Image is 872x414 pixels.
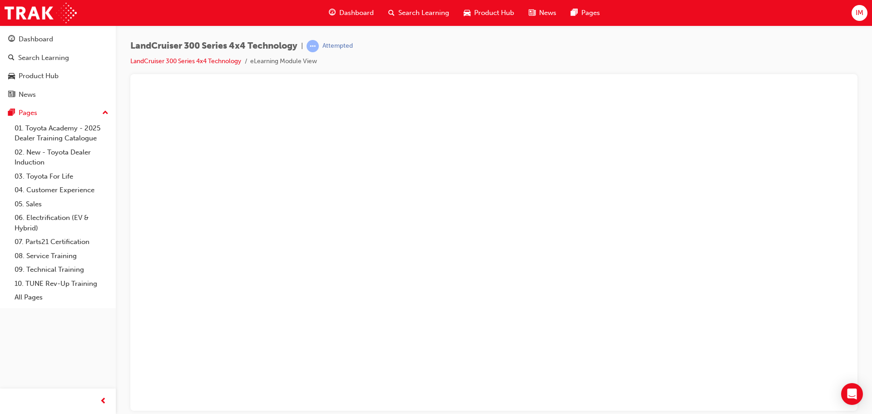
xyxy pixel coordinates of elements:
button: Pages [4,105,112,121]
span: LandCruiser 300 Series 4x4 Technology [130,41,297,51]
a: 04. Customer Experience [11,183,112,197]
div: Open Intercom Messenger [841,383,863,405]
a: 01. Toyota Academy - 2025 Dealer Training Catalogue [11,121,112,145]
a: 03. Toyota For Life [11,170,112,184]
a: guage-iconDashboard [322,4,381,22]
a: LandCruiser 300 Series 4x4 Technology [130,57,241,65]
div: News [19,90,36,100]
a: news-iconNews [521,4,564,22]
span: car-icon [8,72,15,80]
span: IM [856,8,863,18]
span: News [539,8,556,18]
div: Pages [19,108,37,118]
li: eLearning Module View [250,56,317,67]
a: News [4,86,112,103]
a: pages-iconPages [564,4,607,22]
span: search-icon [8,54,15,62]
button: IM [852,5,867,21]
span: pages-icon [8,109,15,117]
span: pages-icon [571,7,578,19]
span: learningRecordVerb_ATTEMPT-icon [307,40,319,52]
button: DashboardSearch LearningProduct HubNews [4,29,112,105]
a: search-iconSearch Learning [381,4,456,22]
span: car-icon [464,7,471,19]
div: Search Learning [18,53,69,63]
a: 06. Electrification (EV & Hybrid) [11,211,112,235]
span: search-icon [388,7,395,19]
span: prev-icon [100,396,107,407]
a: Search Learning [4,50,112,66]
a: Dashboard [4,31,112,48]
span: guage-icon [8,35,15,44]
div: Product Hub [19,71,59,81]
span: Product Hub [474,8,514,18]
span: news-icon [8,91,15,99]
a: Product Hub [4,68,112,85]
a: 05. Sales [11,197,112,211]
span: guage-icon [329,7,336,19]
a: 02. New - Toyota Dealer Induction [11,145,112,170]
span: news-icon [529,7,535,19]
div: Attempted [322,42,353,50]
a: 09. Technical Training [11,263,112,277]
span: Search Learning [398,8,449,18]
img: Trak [5,3,77,23]
a: 07. Parts21 Certification [11,235,112,249]
span: up-icon [102,107,109,119]
span: Pages [581,8,600,18]
div: Dashboard [19,34,53,45]
span: Dashboard [339,8,374,18]
span: | [301,41,303,51]
a: 10. TUNE Rev-Up Training [11,277,112,291]
a: All Pages [11,290,112,304]
a: car-iconProduct Hub [456,4,521,22]
a: 08. Service Training [11,249,112,263]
